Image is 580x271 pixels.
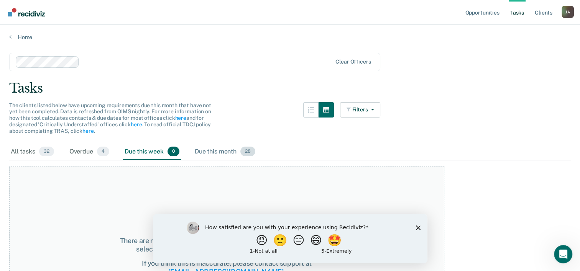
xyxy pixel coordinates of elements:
[123,144,181,160] div: Due this week0
[168,147,179,157] span: 0
[562,6,574,18] button: Profile dropdown button
[97,147,109,157] span: 4
[153,214,427,263] iframe: Survey by Kim from Recidiviz
[9,144,56,160] div: All tasks32
[175,115,186,121] a: here
[8,8,45,16] img: Recidiviz
[240,147,255,157] span: 28
[554,245,572,263] iframe: Intercom live chat
[340,102,381,118] button: Filters
[9,80,571,96] div: Tasks
[562,6,574,18] div: J A
[68,144,111,160] div: Overdue4
[82,128,94,134] a: here
[193,144,257,160] div: Due this month28
[118,237,335,253] div: There are no contacts or assessments due within the next week for the selected caseload. Please n...
[9,102,211,134] span: The clients listed below have upcoming requirements due this month that have not yet been complet...
[335,59,371,65] div: Clear officers
[131,121,142,127] a: here
[9,34,571,41] a: Home
[39,147,54,157] span: 32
